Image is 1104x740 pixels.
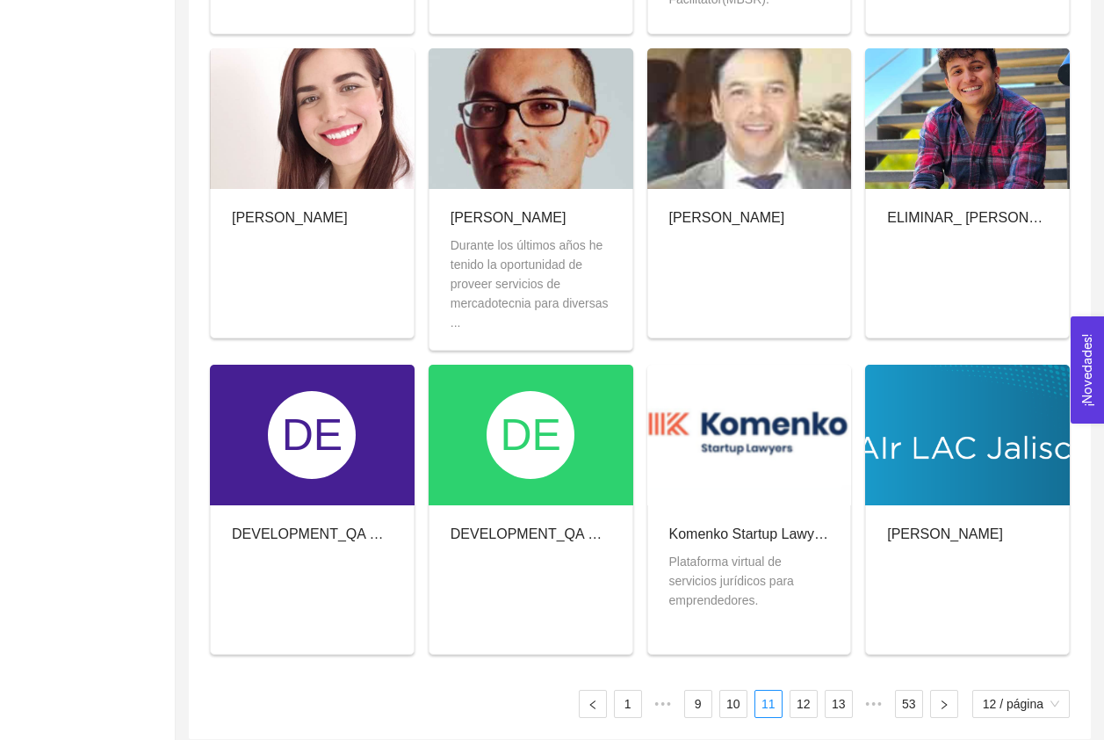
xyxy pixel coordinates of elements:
[930,690,958,718] button: right
[1071,316,1104,424] button: Open Feedback Widget
[685,691,711,717] a: 9
[930,690,958,718] li: Página siguiente
[790,691,817,717] a: 12
[232,523,393,545] div: DEVELOPMENT_QA Experto prueba 1 Prueba Prueba
[825,690,853,718] li: 13
[669,552,830,610] div: Plataforma virtual de servicios jurídicos para emprendedores.
[669,523,830,545] div: Komenko Startup Lawyers
[754,690,783,718] li: 11
[669,207,785,229] div: [PERSON_NAME]
[790,690,818,718] li: 12
[719,690,747,718] li: 10
[755,691,782,717] a: 11
[939,700,949,710] span: right
[860,690,888,718] li: 5 páginas siguientes
[232,207,348,229] div: [PERSON_NAME]
[684,690,712,718] li: 9
[588,700,598,710] span: left
[615,691,641,717] a: 1
[895,690,923,718] li: 53
[887,207,1048,229] div: ELIMINAR_ [PERSON_NAME]
[983,691,1059,717] span: 12 / página
[579,690,607,718] li: Página anterior
[826,691,852,717] a: 13
[451,523,611,545] div: DEVELOPMENT_QA Experto De prueba Demo 2
[614,690,642,718] li: 1
[720,691,747,717] a: 10
[887,523,1003,545] div: [PERSON_NAME]
[649,690,677,718] li: 5 páginas previas
[896,691,922,717] a: 53
[451,236,611,332] div: Durante los últimos años he tenido la oportunidad de proveer servicios de mercadotecnia para dive...
[487,391,574,479] div: DE
[451,207,611,229] div: [PERSON_NAME]
[268,391,356,479] div: DE
[972,690,1070,718] div: tamaño de página
[579,690,607,718] button: left
[860,690,888,718] span: •••
[649,690,677,718] span: •••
